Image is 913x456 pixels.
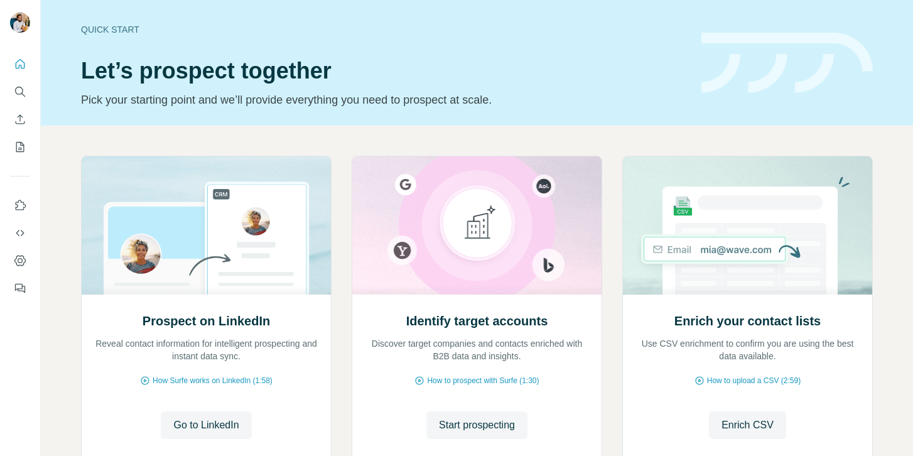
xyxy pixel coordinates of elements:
button: Use Surfe on LinkedIn [10,194,30,217]
h2: Prospect on LinkedIn [143,312,270,330]
span: Start prospecting [439,418,515,433]
button: Dashboard [10,249,30,272]
button: Search [10,80,30,103]
img: Enrich your contact lists [622,156,873,295]
p: Pick your starting point and we’ll provide everything you need to prospect at scale. [81,91,686,109]
p: Reveal contact information for intelligent prospecting and instant data sync. [94,337,318,362]
img: Avatar [10,13,30,33]
span: How to prospect with Surfe (1:30) [427,375,539,386]
img: Identify target accounts [352,156,602,295]
span: How to upload a CSV (2:59) [707,375,801,386]
button: Use Surfe API [10,222,30,244]
button: Go to LinkedIn [161,411,251,439]
p: Discover target companies and contacts enriched with B2B data and insights. [365,337,589,362]
button: My lists [10,136,30,158]
h2: Identify target accounts [406,312,548,330]
div: Quick start [81,23,686,36]
button: Quick start [10,53,30,75]
span: Enrich CSV [721,418,774,433]
img: Prospect on LinkedIn [81,156,332,295]
img: banner [701,33,873,94]
button: Enrich CSV [709,411,786,439]
h2: Enrich your contact lists [674,312,821,330]
button: Feedback [10,277,30,300]
button: Start prospecting [426,411,527,439]
span: Go to LinkedIn [173,418,239,433]
p: Use CSV enrichment to confirm you are using the best data available. [635,337,860,362]
h1: Let’s prospect together [81,58,686,84]
span: How Surfe works on LinkedIn (1:58) [153,375,273,386]
button: Enrich CSV [10,108,30,131]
